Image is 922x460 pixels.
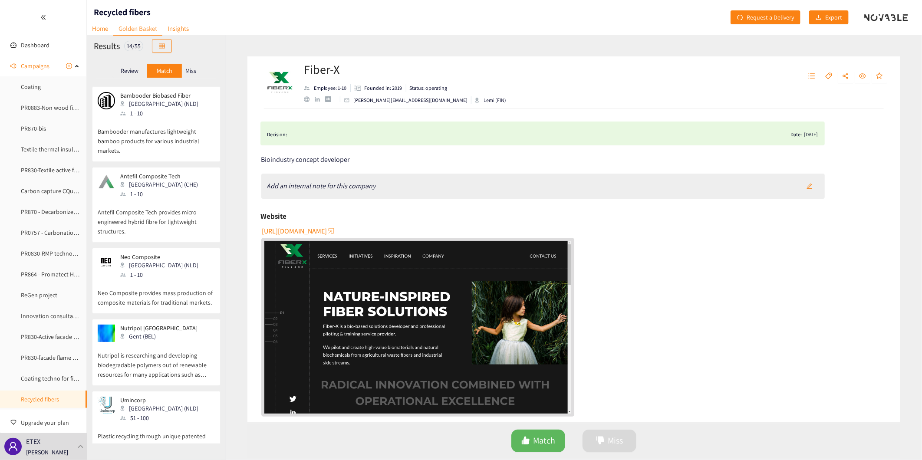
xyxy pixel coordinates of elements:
a: Golden Basket [113,22,162,36]
img: Snapshot of the Company's website [264,241,571,414]
p: Founded in: 2019 [365,84,402,92]
span: Bioindustry concept developer [261,155,350,164]
p: Neo Composite provides mass production of composite materials for traditional markets. [98,279,215,307]
p: ETEX [26,436,40,447]
span: Request a Delivery [747,13,794,22]
span: Export [825,13,842,22]
p: Plastic recycling through unique patented magnetic density separation technique [98,423,215,450]
a: Recycled fibers [21,395,59,403]
img: Snapshot of the company's website [98,397,115,414]
a: Innovation consultants [21,312,81,320]
h2: Results [94,40,120,52]
span: sound [10,63,16,69]
li: Employees [304,84,351,92]
a: Carbon capture CQuerry [21,187,83,195]
a: Textile thermal insulation material [21,145,110,153]
p: Match [157,67,172,74]
a: Coating [21,83,41,91]
iframe: Chat Widget [879,418,922,460]
a: website [264,241,571,414]
span: Drafts [21,411,72,429]
button: likeMatch [511,430,565,452]
p: [PERSON_NAME] [26,447,68,457]
p: Status: operating [410,84,448,92]
p: Miss [185,67,196,74]
button: eye [855,69,870,83]
h1: Recycled fibers [94,6,151,18]
span: share-alt [842,72,849,80]
span: Match [533,434,556,447]
button: edit [800,179,819,193]
a: PR870 - Decarbonized System [21,208,97,216]
p: Bambooder Biobased Fiber [120,92,198,99]
img: Snapshot of the company's website [98,92,115,109]
img: Snapshot of the company's website [98,325,115,342]
a: website [304,96,315,102]
a: linkedin [315,97,325,102]
span: [URL][DOMAIN_NAME] [262,226,327,237]
button: dislikeMiss [583,430,636,452]
span: unordered-list [808,72,815,80]
span: Upgrade your plan [21,414,80,431]
a: Coating techno for fibre cement [21,375,103,382]
p: Bambooder manufactures lightweight bamboo products for various industrial markets. [98,118,215,155]
span: edit [807,183,813,190]
div: 1 - 10 [120,189,203,199]
button: star [872,69,887,83]
button: unordered-list [804,69,820,83]
span: table [159,43,165,50]
span: redo [737,14,743,21]
a: PR830-Active facade systems [21,333,94,341]
a: PR0830-RMP technology [21,250,83,257]
div: 1 - 10 [120,270,204,279]
div: Gent (BEL) [120,332,203,341]
div: [GEOGRAPHIC_DATA] (CHE) [120,180,203,189]
p: Nutripol is researching and developing biodegradable polymers out of renewable resources for many... [98,342,215,379]
button: redoRequest a Delivery [731,10,800,24]
span: dislike [596,436,605,446]
span: download [816,14,822,21]
span: Miss [608,434,623,447]
p: Employee: 1-10 [314,84,347,92]
div: [GEOGRAPHIC_DATA] (NLD) [120,260,204,270]
p: Antefil Composite Tech provides micro engineered hybrid fibre for lightweight structures. [98,199,215,236]
p: Umincorp [120,397,198,404]
span: tag [825,72,832,80]
li: Status [406,84,448,92]
div: 14 / 55 [124,41,143,51]
a: PR830-facade flame deflector [21,354,95,361]
a: crunchbase [325,96,336,102]
span: trophy [10,420,16,426]
a: PR0883-Non wood fibers [21,104,84,112]
div: [GEOGRAPHIC_DATA] (NLD) [120,404,204,413]
span: user [8,441,18,452]
p: Neo Composite [120,253,198,260]
img: Snapshot of the company's website [98,173,115,190]
span: double-left [40,14,46,20]
a: Dashboard [21,41,49,49]
span: Campaigns [21,57,49,75]
a: Home [87,22,113,35]
div: [GEOGRAPHIC_DATA] (NLD) [120,99,204,108]
a: ReGen project [21,291,57,299]
li: Founded in year [351,84,406,92]
div: Lemi (FIN) [475,96,510,104]
button: [URL][DOMAIN_NAME] [262,224,336,238]
div: [DATE] [804,130,818,139]
span: plus-circle [66,63,72,69]
div: Widget de chat [879,418,922,460]
p: Review [121,67,138,74]
a: Insights [162,22,194,35]
span: eye [859,72,866,80]
button: share-alt [838,69,853,83]
p: [PERSON_NAME][EMAIL_ADDRESS][DOMAIN_NAME] [353,96,468,104]
h2: Fiber-X [304,61,510,78]
img: Company Logo [263,65,297,100]
a: PR0757 - Carbonation of FC waste [21,229,108,237]
img: Snapshot of the company's website [98,253,115,271]
p: Nutripol [GEOGRAPHIC_DATA] [120,325,198,332]
button: table [152,39,172,53]
div: 51 - 100 [120,413,204,423]
span: like [521,436,530,446]
a: PR870-bis [21,125,46,132]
